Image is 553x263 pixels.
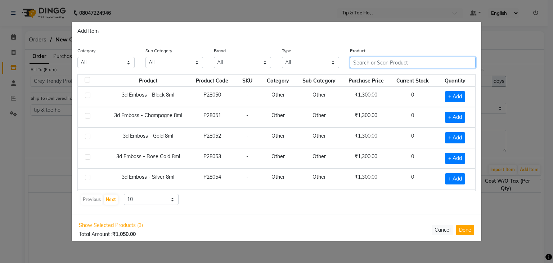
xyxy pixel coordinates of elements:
[260,189,296,210] td: Other
[107,189,190,210] td: 3d Emboss - White 8ml
[107,148,190,169] td: 3d Emboss - Rose Gold 8ml
[112,231,136,237] b: ₹1,050.00
[342,107,390,128] td: ₹1,300.00
[296,86,342,107] td: Other
[445,173,465,184] span: + Add
[296,107,342,128] td: Other
[349,77,384,84] span: Purchase Price
[456,225,474,235] button: Done
[72,22,481,41] div: Add Item
[107,128,190,148] td: 3d Emboss - Gold 8ml
[107,74,190,86] th: Product
[342,169,390,189] td: ₹1,300.00
[296,189,342,210] td: Other
[107,86,190,107] td: 3d Emboss - Black 8ml
[445,132,465,143] span: + Add
[190,107,235,128] td: P28051
[235,128,260,148] td: -
[260,86,296,107] td: Other
[445,153,465,164] span: + Add
[260,107,296,128] td: Other
[260,128,296,148] td: Other
[342,189,390,210] td: ₹1,300.00
[260,148,296,169] td: Other
[145,48,172,54] label: Sub Category
[235,107,260,128] td: -
[107,107,190,128] td: 3d Emboss - Champagne 8ml
[390,74,435,86] th: Current Stock
[445,91,465,102] span: + Add
[190,86,235,107] td: P28050
[235,148,260,169] td: -
[350,57,476,68] input: Search or Scan Product
[390,148,435,169] td: 0
[104,195,118,205] button: Next
[260,74,296,86] th: Category
[390,86,435,107] td: 0
[79,231,136,237] span: Total Amount :
[432,225,453,235] button: Cancel
[282,48,291,54] label: Type
[390,169,435,189] td: 0
[390,189,435,210] td: 0
[235,86,260,107] td: -
[342,148,390,169] td: ₹1,300.00
[190,128,235,148] td: P28052
[79,222,143,229] span: Show Selected Products (3)
[235,169,260,189] td: -
[390,107,435,128] td: 0
[296,169,342,189] td: Other
[107,169,190,189] td: 3d Emboss - Silver 8ml
[390,128,435,148] td: 0
[214,48,226,54] label: Brand
[77,48,95,54] label: Category
[342,128,390,148] td: ₹1,300.00
[190,74,235,86] th: Product Code
[235,189,260,210] td: -
[350,48,365,54] label: Product
[342,86,390,107] td: ₹1,300.00
[190,189,235,210] td: P28055
[296,148,342,169] td: Other
[296,128,342,148] td: Other
[296,74,342,86] th: Sub Category
[260,169,296,189] td: Other
[235,74,260,86] th: SKU
[190,169,235,189] td: P28054
[435,74,475,86] th: Quantity
[190,148,235,169] td: P28053
[445,112,465,123] span: + Add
